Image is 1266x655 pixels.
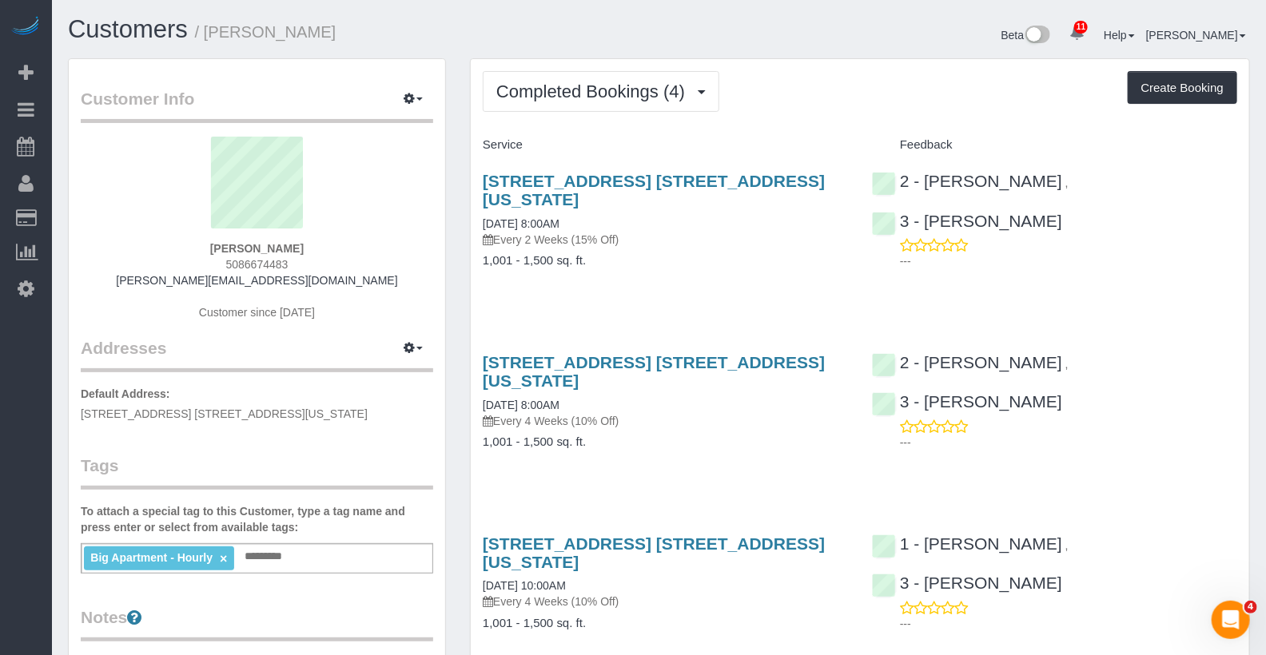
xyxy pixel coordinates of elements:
label: To attach a special tag to this Customer, type a tag name and press enter or select from availabl... [81,503,433,535]
a: 2 - [PERSON_NAME] [872,353,1062,371]
a: 3 - [PERSON_NAME] [872,392,1062,411]
a: 1 - [PERSON_NAME] [872,534,1062,553]
small: / [PERSON_NAME] [195,23,336,41]
h4: 1,001 - 1,500 sq. ft. [483,617,848,630]
iframe: Intercom live chat [1212,601,1250,639]
p: Every 2 Weeks (15% Off) [483,232,848,248]
a: 3 - [PERSON_NAME] [872,212,1062,230]
h4: Feedback [872,138,1237,152]
button: Create Booking [1128,71,1237,105]
legend: Customer Info [81,87,433,123]
span: , [1065,358,1069,371]
p: --- [900,435,1237,451]
button: Completed Bookings (4) [483,71,719,112]
label: Default Address: [81,386,170,402]
span: , [1065,539,1069,552]
a: [STREET_ADDRESS] [STREET_ADDRESS][US_STATE] [483,353,825,390]
a: 11 [1061,16,1093,51]
span: Completed Bookings (4) [496,81,693,101]
a: Help [1104,29,1135,42]
span: 11 [1074,21,1088,34]
a: [STREET_ADDRESS] [STREET_ADDRESS][US_STATE] [483,172,825,208]
strong: [PERSON_NAME] [210,242,304,255]
a: 2 - [PERSON_NAME] [872,172,1062,190]
span: 5086674483 [226,258,289,271]
p: Every 4 Weeks (10% Off) [483,593,848,609]
span: Customer since [DATE] [199,306,315,319]
p: --- [900,616,1237,632]
a: × [220,552,227,566]
a: [PERSON_NAME] [1146,29,1246,42]
span: Big Apartment - Hourly [90,551,213,564]
a: [DATE] 8:00AM [483,217,559,230]
a: [STREET_ADDRESS] [STREET_ADDRESS][US_STATE] [483,534,825,571]
a: [DATE] 10:00AM [483,579,566,592]
a: [PERSON_NAME][EMAIL_ADDRESS][DOMAIN_NAME] [116,274,397,287]
h4: 1,001 - 1,500 sq. ft. [483,254,848,268]
img: New interface [1024,26,1050,46]
h4: 1,001 - 1,500 sq. ft. [483,435,848,449]
span: , [1065,177,1069,189]
a: [DATE] 8:00AM [483,399,559,411]
a: Customers [68,15,188,43]
img: Automaid Logo [10,16,42,38]
span: 4 [1244,601,1257,613]
h4: Service [483,138,848,152]
legend: Notes [81,605,433,641]
a: Beta [1001,29,1051,42]
a: 3 - [PERSON_NAME] [872,574,1062,592]
span: [STREET_ADDRESS] [STREET_ADDRESS][US_STATE] [81,407,368,420]
p: Every 4 Weeks (10% Off) [483,413,848,429]
legend: Tags [81,454,433,490]
p: --- [900,253,1237,269]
